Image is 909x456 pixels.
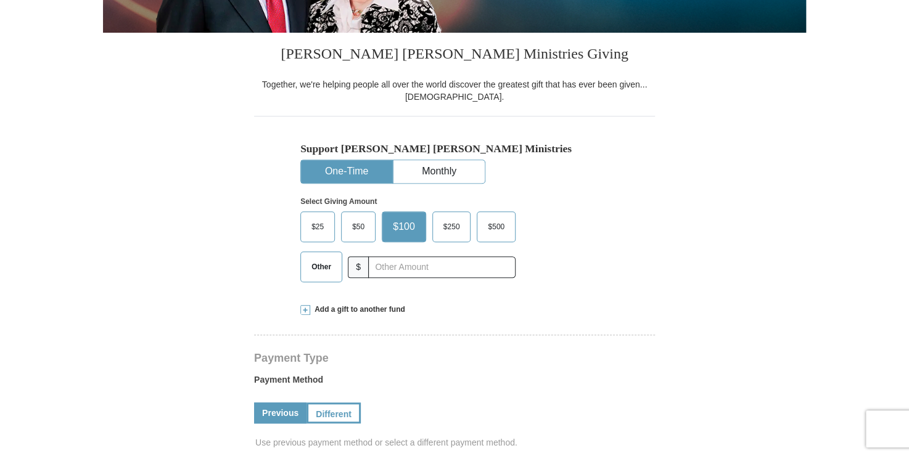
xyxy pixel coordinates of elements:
h5: Support [PERSON_NAME] [PERSON_NAME] Ministries [300,142,609,155]
button: One-Time [301,160,392,183]
strong: Select Giving Amount [300,197,377,206]
button: Monthly [393,160,485,183]
span: $ [348,256,369,278]
input: Other Amount [368,256,516,278]
span: Use previous payment method or select a different payment method. [255,436,656,449]
span: $100 [387,218,421,236]
label: Payment Method [254,373,655,392]
span: $500 [482,218,511,236]
div: Together, we're helping people all over the world discover the greatest gift that has ever been g... [254,78,655,103]
a: Previous [254,402,306,423]
span: $50 [346,218,371,236]
span: $250 [437,218,466,236]
span: Other [305,258,337,276]
span: Add a gift to another fund [310,304,405,315]
h3: [PERSON_NAME] [PERSON_NAME] Ministries Giving [254,33,655,78]
span: $25 [305,218,330,236]
a: Different [306,402,361,423]
h4: Payment Type [254,353,655,363]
